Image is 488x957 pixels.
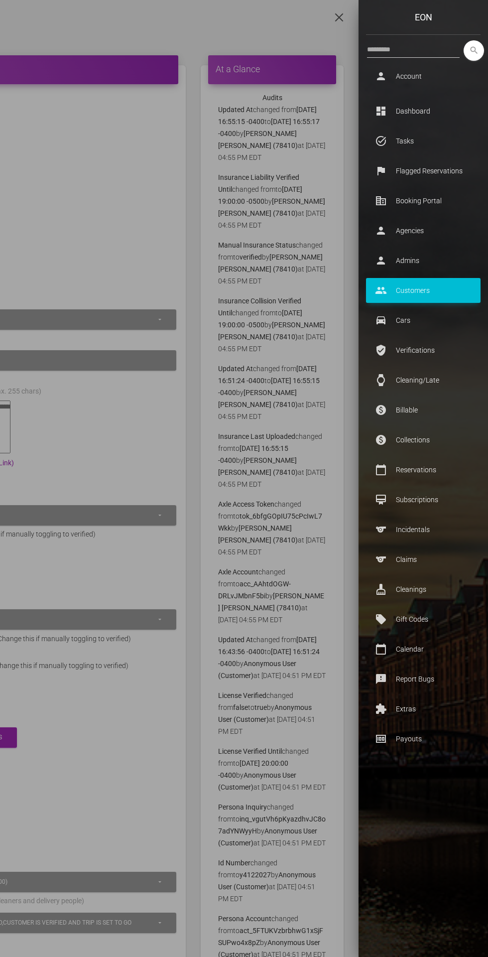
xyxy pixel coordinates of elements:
[373,462,473,477] p: Reservations
[366,368,481,393] a: watch Cleaning/Late
[373,313,473,328] p: Cars
[366,517,481,542] a: sports Incidentals
[373,163,473,178] p: Flagged Reservations
[366,308,481,333] a: drive_eta Cars
[366,696,481,721] a: extension Extras
[373,672,473,686] p: Report Bugs
[366,547,481,572] a: sports Claims
[366,457,481,482] a: calendar_today Reservations
[366,248,481,273] a: person Admins
[366,398,481,422] a: paid Billable
[373,403,473,417] p: Billable
[366,607,481,632] a: local_offer Gift Codes
[373,612,473,627] p: Gift Codes
[366,577,481,602] a: cleaning_services Cleanings
[373,731,473,746] p: Payouts
[366,338,481,363] a: verified_user Verifications
[373,134,473,148] p: Tasks
[373,373,473,388] p: Cleaning/Late
[366,278,481,303] a: people Customers
[373,522,473,537] p: Incidentals
[366,726,481,751] a: money Payouts
[366,487,481,512] a: card_membership Subscriptions
[373,104,473,119] p: Dashboard
[373,193,473,208] p: Booking Portal
[373,492,473,507] p: Subscriptions
[366,427,481,452] a: paid Collections
[366,637,481,662] a: calendar_today Calendar
[373,552,473,567] p: Claims
[373,582,473,597] p: Cleanings
[366,218,481,243] a: person Agencies
[373,69,473,84] p: Account
[373,253,473,268] p: Admins
[366,99,481,124] a: dashboard Dashboard
[366,158,481,183] a: flag Flagged Reservations
[373,432,473,447] p: Collections
[366,188,481,213] a: corporate_fare Booking Portal
[373,642,473,657] p: Calendar
[373,343,473,358] p: Verifications
[366,129,481,153] a: task_alt Tasks
[366,667,481,691] a: feedback Report Bugs
[373,283,473,298] p: Customers
[373,223,473,238] p: Agencies
[359,7,488,27] a: Eon
[366,64,481,89] a: person Account
[464,40,484,61] button: search
[373,701,473,716] p: Extras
